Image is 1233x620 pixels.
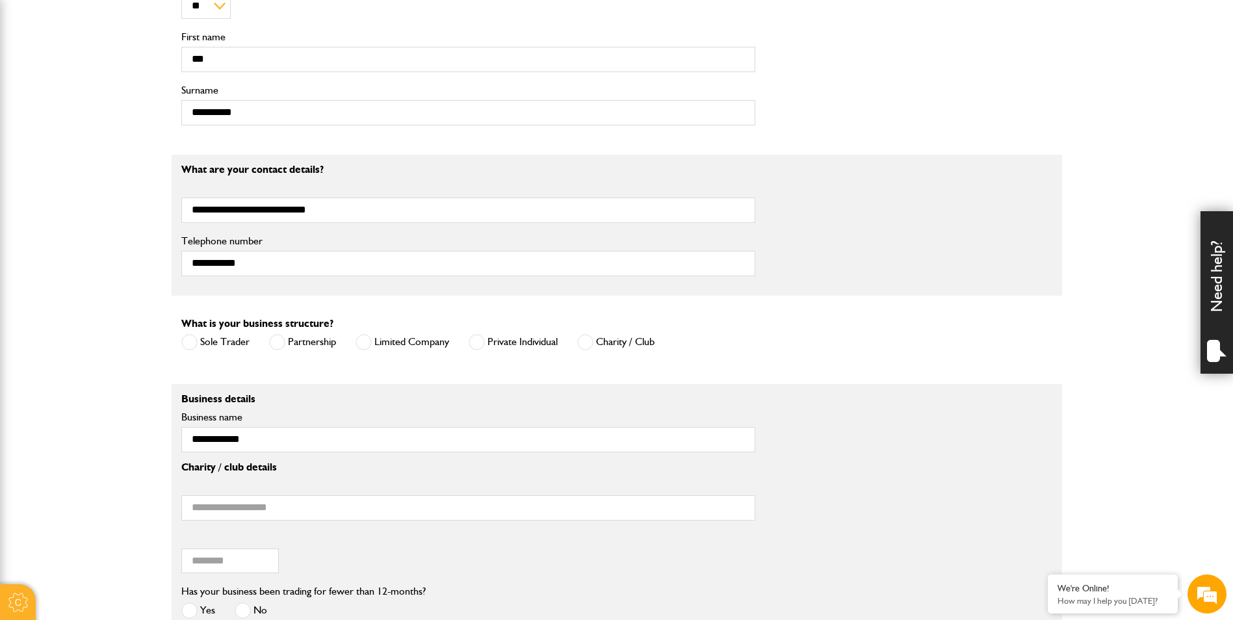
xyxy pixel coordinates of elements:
label: Charity / Club [577,334,655,350]
label: Business name [181,412,755,422]
label: Limited Company [356,334,449,350]
p: How may I help you today? [1058,596,1168,606]
label: Telephone number [181,236,755,246]
label: Sole Trader [181,334,250,350]
div: Need help? [1201,211,1233,374]
label: Yes [181,602,215,619]
label: Private Individual [469,334,558,350]
div: We're Online! [1058,583,1168,594]
p: Charity / club details [181,462,755,472]
p: What are your contact details? [181,164,755,175]
div: Minimize live chat window [213,6,244,38]
input: Enter your phone number [17,197,237,226]
div: Chat with us now [68,73,218,90]
img: d_20077148190_company_1631870298795_20077148190 [22,72,55,90]
textarea: Type your message and hit 'Enter' [17,235,237,389]
label: Partnership [269,334,336,350]
input: Enter your email address [17,159,237,187]
em: Start Chat [177,400,236,418]
label: First name [181,32,755,42]
label: Has your business been trading for fewer than 12-months? [181,586,426,597]
label: Surname [181,85,755,96]
label: No [235,602,267,619]
label: What is your business structure? [181,318,333,329]
input: Enter your last name [17,120,237,149]
p: Business details [181,394,755,404]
